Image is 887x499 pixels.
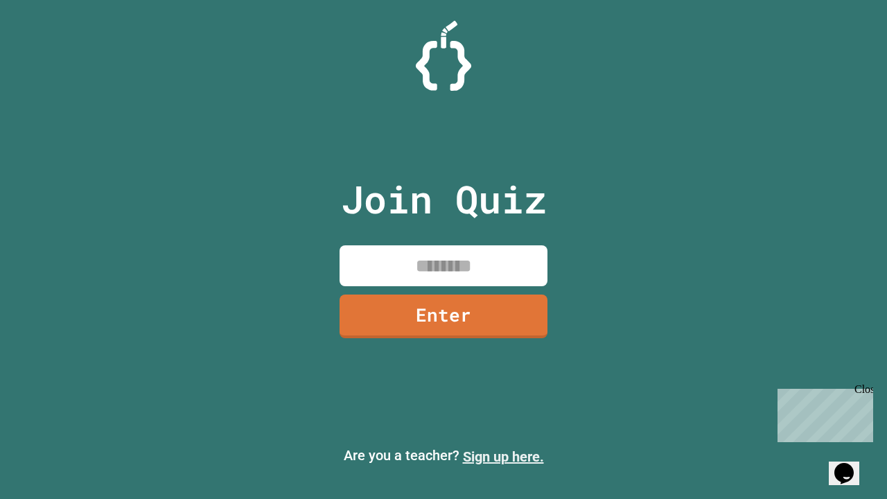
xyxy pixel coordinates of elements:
p: Are you a teacher? [11,445,876,467]
img: Logo.svg [416,21,471,91]
iframe: chat widget [829,444,873,485]
a: Sign up here. [463,448,544,465]
iframe: chat widget [772,383,873,442]
div: Chat with us now!Close [6,6,96,88]
p: Join Quiz [341,170,547,228]
a: Enter [340,295,547,338]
